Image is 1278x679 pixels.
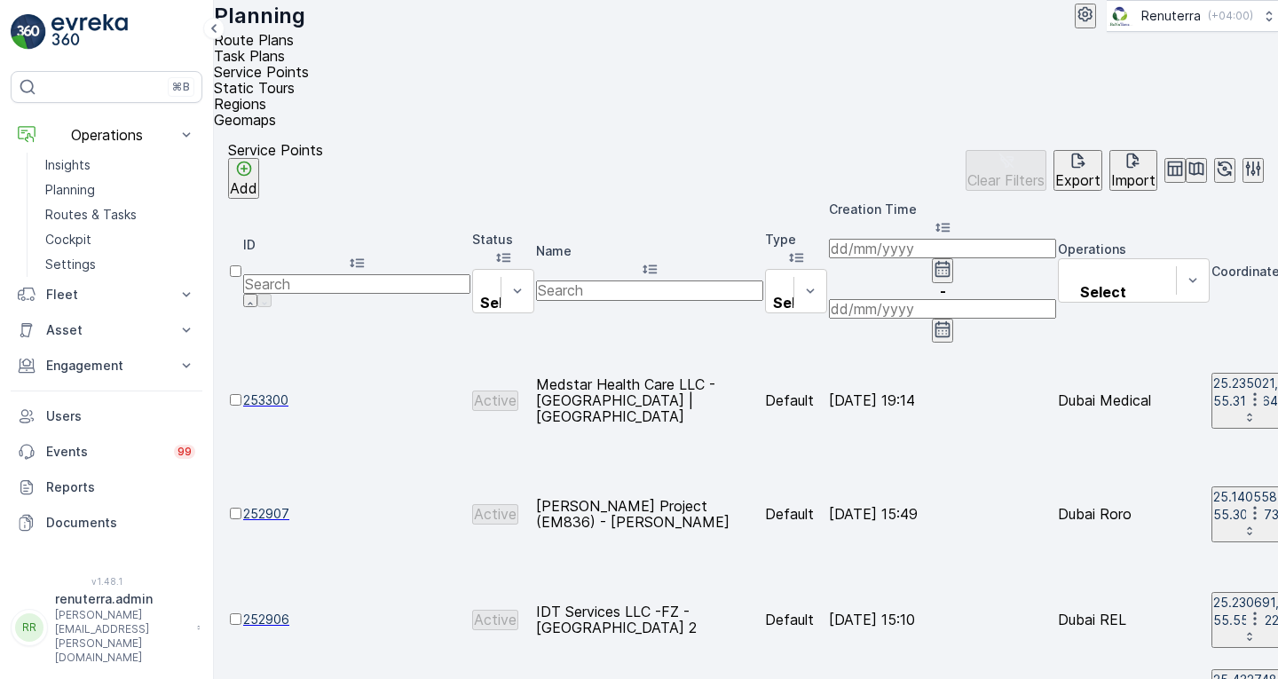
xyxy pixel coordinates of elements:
[46,514,195,532] p: Documents
[46,321,167,339] p: Asset
[38,227,202,252] a: Cockpit
[214,2,305,30] p: Planning
[829,344,1056,456] td: [DATE] 19:14
[829,201,1056,218] p: Creation Time
[536,280,763,300] input: Search
[55,608,188,665] p: [PERSON_NAME][EMAIL_ADDRESS][PERSON_NAME][DOMAIN_NAME]
[46,286,167,304] p: Fleet
[1058,344,1210,456] td: Dubai Medical
[1055,172,1100,188] p: Export
[765,572,827,667] td: Default
[214,111,276,129] span: Geomaps
[11,117,202,153] button: Operations
[15,613,43,642] div: RR
[38,178,202,202] a: Planning
[243,505,470,523] a: 252907
[46,407,195,425] p: Users
[967,172,1045,188] p: Clear Filters
[536,572,763,667] td: IDT Services LLC -FZ - [GEOGRAPHIC_DATA] 2
[1208,9,1253,23] p: ( +04:00 )
[474,392,517,408] p: Active
[45,256,96,273] p: Settings
[765,344,827,456] td: Default
[765,231,827,249] p: Type
[1058,241,1210,258] p: Operations
[472,231,534,249] p: Status
[177,445,192,459] p: 99
[474,612,517,628] p: Active
[214,79,295,97] span: Static Tours
[1066,284,1140,300] p: Select
[243,236,470,254] p: ID
[45,181,95,199] p: Planning
[1058,458,1210,570] td: Dubai Roro
[11,399,202,434] a: Users
[773,295,819,311] p: Select
[45,206,137,224] p: Routes & Tasks
[536,344,763,456] td: Medstar Health Care LLC - [GEOGRAPHIC_DATA] | [GEOGRAPHIC_DATA]
[230,180,257,196] p: Add
[11,590,202,665] button: RRrenuterra.admin[PERSON_NAME][EMAIL_ADDRESS][PERSON_NAME][DOMAIN_NAME]
[46,127,167,143] p: Operations
[51,14,128,50] img: logo_light-DOdMpM7g.png
[11,505,202,541] a: Documents
[966,150,1046,191] button: Clear Filters
[214,95,266,113] span: Regions
[11,470,202,505] a: Reports
[480,295,526,311] p: Select
[11,312,202,348] button: Asset
[172,80,190,94] p: ⌘B
[11,277,202,312] button: Fleet
[829,239,1056,258] input: dd/mm/yyyy
[46,478,195,496] p: Reports
[38,153,202,178] a: Insights
[38,202,202,227] a: Routes & Tasks
[11,348,202,383] button: Engagement
[38,252,202,277] a: Settings
[243,611,470,628] a: 252906
[1109,150,1157,191] button: Import
[11,434,202,470] a: Events99
[45,231,91,249] p: Cockpit
[829,458,1056,570] td: [DATE] 15:49
[474,506,517,522] p: Active
[214,47,285,65] span: Task Plans
[765,458,827,570] td: Default
[472,504,518,524] button: Active
[228,142,323,158] p: Service Points
[536,242,763,260] p: Name
[829,299,1056,319] input: dd/mm/yyyy
[228,158,259,199] button: Add
[536,458,763,570] td: [PERSON_NAME] Project (EM836) - [PERSON_NAME]
[46,443,163,461] p: Events
[243,274,470,294] input: Search
[829,283,1056,299] p: -
[45,156,91,174] p: Insights
[214,63,309,81] span: Service Points
[243,391,470,409] a: 253300
[214,31,294,49] span: Route Plans
[1053,150,1102,191] button: Export
[1107,6,1134,26] img: Screenshot_2024-07-26_at_13.33.01.png
[11,14,46,50] img: logo
[472,391,518,410] button: Active
[46,357,167,375] p: Engagement
[829,572,1056,667] td: [DATE] 15:10
[11,576,202,587] span: v 1.48.1
[472,610,518,629] button: Active
[55,590,188,608] p: renuterra.admin
[1141,7,1201,25] p: Renuterra
[1058,572,1210,667] td: Dubai REL
[1111,172,1156,188] p: Import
